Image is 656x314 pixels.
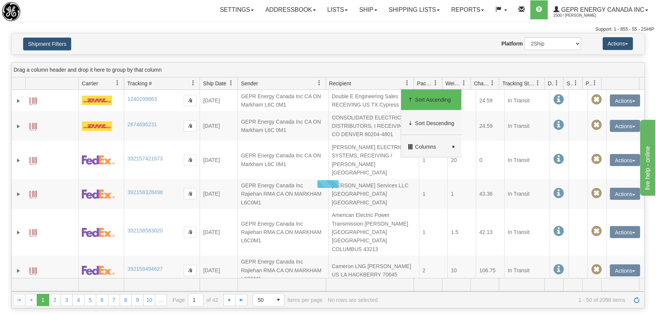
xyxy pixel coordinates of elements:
span: items per page [253,294,322,306]
span: GEPR Energy Canada Inc [559,6,644,13]
span: 50 [258,296,267,304]
a: Refresh [631,294,643,306]
span: 2500 / [PERSON_NAME] [553,12,610,19]
a: Go to the next page [223,294,236,306]
button: Shipment Filters [23,38,71,50]
a: Reports [445,0,490,19]
a: GEPR Energy Canada Inc 2500 / [PERSON_NAME] [548,0,654,19]
span: Columns [415,143,449,151]
span: Sort Descending [415,119,455,127]
a: 5 [84,294,96,306]
label: Platform [501,40,523,47]
span: Delivery Status [548,80,554,87]
a: Delivery Status filter column settings [550,77,563,89]
a: Pickup Status filter column settings [588,77,601,89]
span: Pickup Status [586,80,592,87]
input: Page 1 [188,294,203,306]
a: Shipment Issues filter column settings [569,77,582,89]
a: Charge filter column settings [486,77,499,89]
a: 6 [96,294,108,306]
a: ... [155,294,167,306]
a: 8 [120,294,132,306]
a: 3 [61,294,73,306]
span: Ship Date [203,80,226,87]
a: Tracking Status filter column settings [531,77,544,89]
a: Weight filter column settings [458,77,470,89]
a: 4 [72,294,84,306]
span: Page of 42 [172,294,218,306]
span: Tracking # [127,80,152,87]
span: Sender [241,80,258,87]
div: live help - online [6,5,70,14]
div: No rows are selected [328,297,378,303]
a: Recipient filter column settings [401,77,414,89]
span: Carrier [82,80,98,87]
button: Actions [603,37,633,50]
span: Packages [417,80,433,87]
span: Weight [445,80,461,87]
a: Packages filter column settings [429,77,442,89]
a: Shipping lists [383,0,445,19]
span: Sort Ascending [415,96,455,104]
div: grid grouping header [12,63,644,77]
span: Page 1 [37,294,49,306]
span: Shipment Issues [567,80,573,87]
a: 2 [49,294,61,306]
span: Tracking Status [502,80,535,87]
a: Lists [322,0,353,19]
span: Page sizes drop down [253,294,284,306]
a: 7 [108,294,120,306]
a: Tracking # filter column settings [187,77,200,89]
a: Ship [353,0,383,19]
span: 1 - 50 of 2098 items [383,297,625,303]
a: 9 [131,294,144,306]
div: Support: 1 - 855 - 55 - 2SHIP [2,26,654,33]
a: 10 [143,294,155,306]
img: logo2500.jpg [2,2,20,21]
a: Sender filter column settings [313,77,326,89]
a: Carrier filter column settings [111,77,124,89]
span: select [272,294,284,306]
a: Settings [214,0,259,19]
a: Go to the last page [235,294,247,306]
a: Addressbook [259,0,322,19]
span: Recipient [329,80,351,87]
a: Ship Date filter column settings [225,77,237,89]
iframe: chat widget [639,118,655,196]
span: Charge [474,80,490,87]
